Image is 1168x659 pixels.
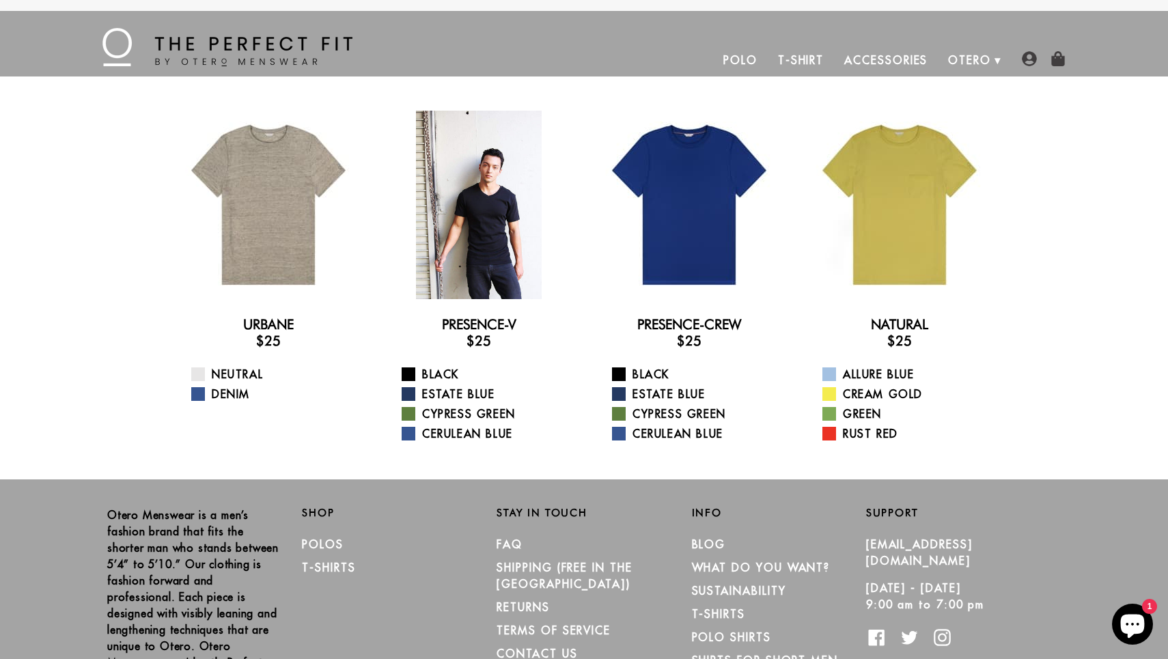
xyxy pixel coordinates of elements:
[497,561,632,591] a: SHIPPING (Free in the [GEOGRAPHIC_DATA])
[612,366,783,382] a: Black
[102,28,352,66] img: The Perfect Fit - by Otero Menswear - Logo
[822,366,994,382] a: Allure Blue
[402,366,573,382] a: Black
[692,607,745,621] a: T-Shirts
[402,425,573,442] a: Cerulean Blue
[497,600,549,614] a: RETURNS
[302,537,344,551] a: Polos
[822,425,994,442] a: Rust Red
[692,537,726,551] a: Blog
[692,584,786,598] a: Sustainability
[637,316,741,333] a: Presence-Crew
[692,561,831,574] a: What Do You Want?
[595,333,783,349] h3: $25
[768,44,834,76] a: T-Shirt
[243,316,294,333] a: Urbane
[1051,51,1066,66] img: shopping-bag-icon.png
[822,386,994,402] a: Cream Gold
[497,507,671,519] h2: Stay in Touch
[402,406,573,422] a: Cypress Green
[692,630,771,644] a: Polo Shirts
[442,316,516,333] a: Presence-V
[866,537,973,567] a: [EMAIL_ADDRESS][DOMAIN_NAME]
[191,366,363,382] a: Neutral
[612,406,783,422] a: Cypress Green
[1108,604,1157,648] inbox-online-store-chat: Shopify online store chat
[866,580,1040,613] p: [DATE] - [DATE] 9:00 am to 7:00 pm
[713,44,768,76] a: Polo
[302,561,355,574] a: T-Shirts
[612,425,783,442] a: Cerulean Blue
[191,386,363,402] a: Denim
[612,386,783,402] a: Estate Blue
[497,537,523,551] a: FAQ
[805,333,994,349] h3: $25
[385,333,573,349] h3: $25
[497,623,611,637] a: TERMS OF SERVICE
[302,507,476,519] h2: Shop
[938,44,1001,76] a: Otero
[871,316,928,333] a: Natural
[1022,51,1037,66] img: user-account-icon.png
[174,333,363,349] h3: $25
[866,507,1061,519] h2: Support
[834,44,938,76] a: Accessories
[402,386,573,402] a: Estate Blue
[692,507,866,519] h2: Info
[822,406,994,422] a: Green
